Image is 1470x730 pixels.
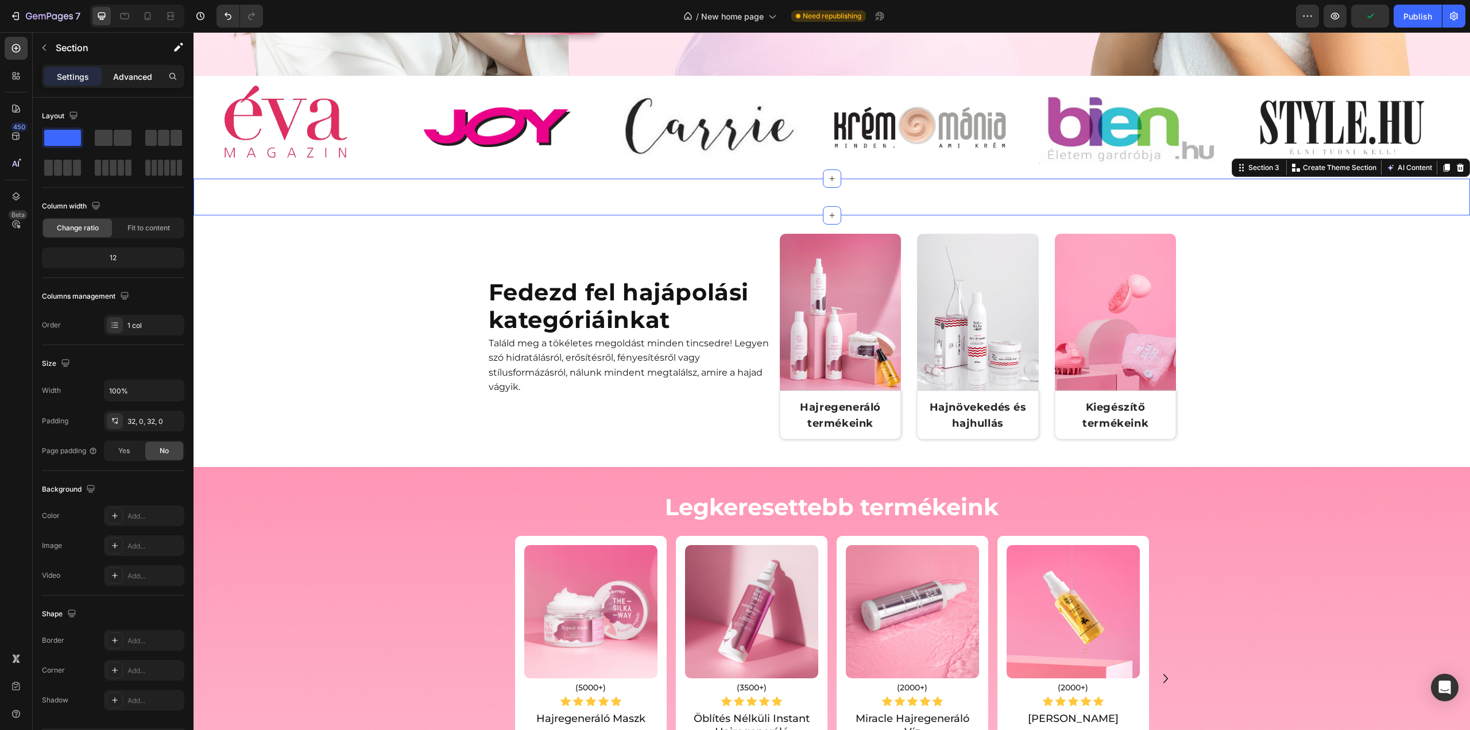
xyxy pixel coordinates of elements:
a: Hajregeneráló termékek károsodott hajra – TheSilkyWay sampon, balzsam, maszk és regeneráló víz [861,202,983,359]
div: Width [42,385,61,396]
h3: [PERSON_NAME] [813,679,946,694]
strong: Hajnövekedés és hajhullás [736,369,833,397]
img: TheSilkyWay Hajregeneráló Sampon, Kondicionáló, Maszk és Miracle Hajregeneráló Víz rózsaszín hátt... [586,202,708,374]
a: Kiegészítő termékeink [889,367,955,397]
img: Alt image [1066,68,1232,123]
div: Border [42,635,64,646]
div: Padding [42,416,68,426]
span: Yes [118,446,130,456]
span: Kiegészítő termékeink [889,369,955,397]
p: 7 [75,9,80,23]
div: Publish [1403,10,1432,22]
button: Carousel Next Arrow [963,637,981,655]
img: TheSilkyWay Hajregeneráló Sampon, Kondicionáló, Maszk és Miracle Hajregeneráló Víz rózsaszín hátt... [861,202,983,374]
div: Open Intercom Messenger [1431,674,1459,701]
div: Size [42,356,72,372]
img: TheSilkyWay Hajregeneráló Sampon, Kondicionáló, Maszk és Miracle Hajregeneráló Víz rózsaszín hátt... [724,202,845,374]
p: (2000+) [653,650,784,662]
div: Shadow [42,695,68,705]
a: Hajregeneráló Maszk [331,513,464,646]
div: 450 [11,122,28,132]
div: Section 3 [1053,130,1088,141]
span: New home page [701,10,764,22]
img: Alt image [846,59,1030,132]
span: Fit to content [127,223,170,233]
p: (3500+) [493,650,624,662]
button: Publish [1394,5,1442,28]
div: Color [42,511,60,521]
div: Video [42,570,60,581]
p: Találd meg a tökéletes megoldást minden tincsedre! Legyen szó hidratálásról, erősítésről, fényesí... [295,304,576,362]
a: Hajnövekedés és hajhullás [736,367,833,397]
span: / [696,10,699,22]
div: Add... [127,666,181,676]
div: Columns management [42,289,131,304]
span: Legkeresettebb termékeink [471,461,805,489]
p: (2000+) [814,650,945,662]
h3: Hajregeneráló Maszk [331,679,464,694]
a: Hajregeneráló termékek károsodott hajra – TheSilkyWay sampon, balzsam, maszk és regeneráló víz [724,202,845,359]
div: 12 [44,250,182,266]
p: Advanced [113,71,152,83]
div: Add... [127,511,181,522]
div: Background [42,482,98,497]
span: Change ratio [57,223,99,233]
strong: Hajregeneráló termékeink [606,369,687,397]
img: Alt image [230,75,377,115]
p: Create Theme Section [1109,130,1183,141]
p: Settings [57,71,89,83]
div: Undo/Redo [216,5,263,28]
a: Öblítés Nélküli Instant Hajregeneráló [492,513,625,646]
div: Layout [42,109,80,124]
a: Miracle Hajregeneráló Víz [659,679,779,708]
div: Order [42,320,61,330]
a: Miracle Hajregeneráló Víz [652,513,786,646]
div: Page padding [42,446,98,456]
img: Alt image [635,67,818,123]
div: Shape [42,607,79,622]
img: Alt image [423,63,607,128]
input: Auto [105,380,184,401]
div: Corner [42,665,65,675]
span: No [160,446,169,456]
p: Section [56,41,150,55]
a: Hajregeneráló termékeink [606,367,687,397]
span: Need republishing [803,11,861,21]
a: Argán olaj [813,679,946,708]
div: 32, 0, 32, 0 [127,416,181,427]
button: 7 [5,5,86,28]
div: Add... [127,541,181,551]
div: Add... [127,571,181,581]
a: Öblítés Nélküli Instant Hajregeneráló [492,679,625,708]
div: Column width [42,199,103,214]
div: Beta [9,210,28,219]
h2: Fedezd fel hajápolási kategóriáinkat [294,245,577,303]
p: (5000+) [332,650,463,662]
iframe: Design area [194,32,1470,730]
a: Argán olaj [813,513,946,646]
button: AI Content [1190,129,1241,142]
a: Hajregeneráló Maszk [331,679,464,708]
div: Image [42,540,62,551]
div: Add... [127,636,181,646]
div: 1 col [127,320,181,331]
div: Add... [127,696,181,706]
a: Hajregeneráló termékek károsodott hajra – TheSilkyWay sampon, balzsam, maszk és regeneráló víz [586,202,708,359]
